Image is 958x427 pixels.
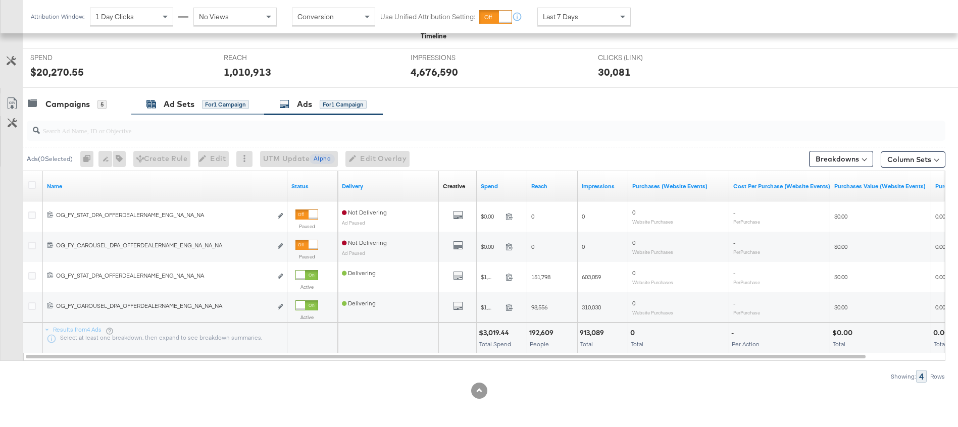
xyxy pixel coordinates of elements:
label: Use Unified Attribution Setting: [380,12,475,22]
sub: Ad Paused [342,250,365,256]
sub: Per Purchase [733,309,760,315]
div: Showing: [890,373,916,380]
a: Shows the current state of your Ad. [291,182,334,190]
span: Last 7 Days [543,12,578,21]
span: $0.00 [834,212,847,220]
sub: Per Purchase [733,219,760,225]
div: 192,609 [529,328,557,338]
span: - [733,239,735,246]
span: $1,936.85 [481,273,501,281]
div: 0 [630,328,638,338]
div: Ads [297,98,312,110]
span: $0.00 [481,243,501,250]
div: - [731,328,737,338]
div: Rows [930,373,945,380]
span: - [733,299,735,307]
div: OG_FY_CAROUSEL_DPA_OFFERDEALERNAME_ENG_NA_NA_NA [56,241,272,249]
div: for 1 Campaign [202,100,249,109]
button: Breakdowns [809,151,873,167]
a: Ad Name. [47,182,283,190]
div: OG_FY_STAT_DPA_OFFERDEALERNAME_ENG_NA_NA_NA [56,272,272,280]
span: Total Spend [479,340,511,348]
sub: Website Purchases [632,309,673,315]
a: The number of times your ad was served. On mobile apps an ad is counted as served the first time ... [582,182,624,190]
span: 0 [531,212,534,220]
span: Not Delivering [342,239,387,246]
div: $3,019.44 [479,328,512,338]
div: 4 [916,370,927,383]
div: $0.00 [832,328,855,338]
a: The total value of the purchase actions tracked by your Custom Audience pixel on your website aft... [834,182,927,190]
span: 0.00x [935,212,948,220]
span: $0.00 [834,273,847,281]
sub: Per Purchase [733,249,760,255]
span: 151,798 [531,273,550,281]
div: 5 [97,100,107,109]
div: for 1 Campaign [320,100,367,109]
div: 30,081 [598,65,631,79]
a: The average cost for each purchase tracked by your Custom Audience pixel on your website after pe... [733,182,830,190]
span: Delivering [342,269,376,277]
div: 4,676,590 [411,65,458,79]
div: $20,270.55 [30,65,84,79]
span: - [733,269,735,277]
span: Total [580,340,593,348]
button: Column Sets [881,151,945,168]
span: SPEND [30,53,106,63]
span: $0.00 [481,212,501,220]
a: The number of times a purchase was made tracked by your Custom Audience pixel on your website aft... [632,182,725,190]
span: - [733,208,735,216]
div: Attribution Window: [30,13,85,20]
div: 1,010,913 [224,65,271,79]
span: 0 [531,243,534,250]
span: 0 [632,208,635,216]
span: 98,556 [531,303,547,311]
span: Conversion [297,12,334,21]
label: Active [295,314,318,321]
div: OG_FY_CAROUSEL_DPA_OFFERDEALERNAME_ENG_NA_NA_NA [56,302,272,310]
a: The total amount spent to date. [481,182,523,190]
span: 0 [632,239,635,246]
div: 0.00x [933,328,955,338]
span: Total [631,340,643,348]
span: 310,030 [582,303,601,311]
span: Per Action [732,340,760,348]
span: 0 [632,269,635,277]
a: The number of people your ad was served to. [531,182,574,190]
span: 0 [632,299,635,307]
div: Timeline [421,31,446,41]
div: 913,089 [580,328,607,338]
span: $0.00 [834,303,847,311]
div: Ads ( 0 Selected) [27,154,73,164]
span: 0 [582,212,585,220]
span: Total [833,340,845,348]
span: $0.00 [834,243,847,250]
span: People [530,340,549,348]
span: 0.00x [935,303,948,311]
span: 1 Day Clicks [95,12,134,21]
sub: Ad Paused [342,220,365,226]
input: Search Ad Name, ID or Objective [40,117,861,136]
label: Paused [295,253,318,260]
div: Campaigns [45,98,90,110]
div: Creative [443,182,465,190]
span: 0.00x [935,273,948,281]
div: OG_FY_STAT_DPA_OFFERDEALERNAME_ENG_NA_NA_NA [56,211,272,219]
span: REACH [224,53,299,63]
span: Not Delivering [342,208,387,216]
sub: Website Purchases [632,249,673,255]
a: Reflects the ability of your Ad to achieve delivery. [342,182,435,190]
div: Ad Sets [164,98,194,110]
a: Shows the creative associated with your ad. [443,182,465,190]
span: CLICKS (LINK) [598,53,674,63]
sub: Website Purchases [632,279,673,285]
label: Active [295,284,318,290]
span: 0 [582,243,585,250]
sub: Per Purchase [733,279,760,285]
div: 0 [80,151,98,167]
span: 0.00x [935,243,948,250]
sub: Website Purchases [632,219,673,225]
span: $1,082.59 [481,303,501,311]
span: IMPRESSIONS [411,53,486,63]
label: Paused [295,223,318,230]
